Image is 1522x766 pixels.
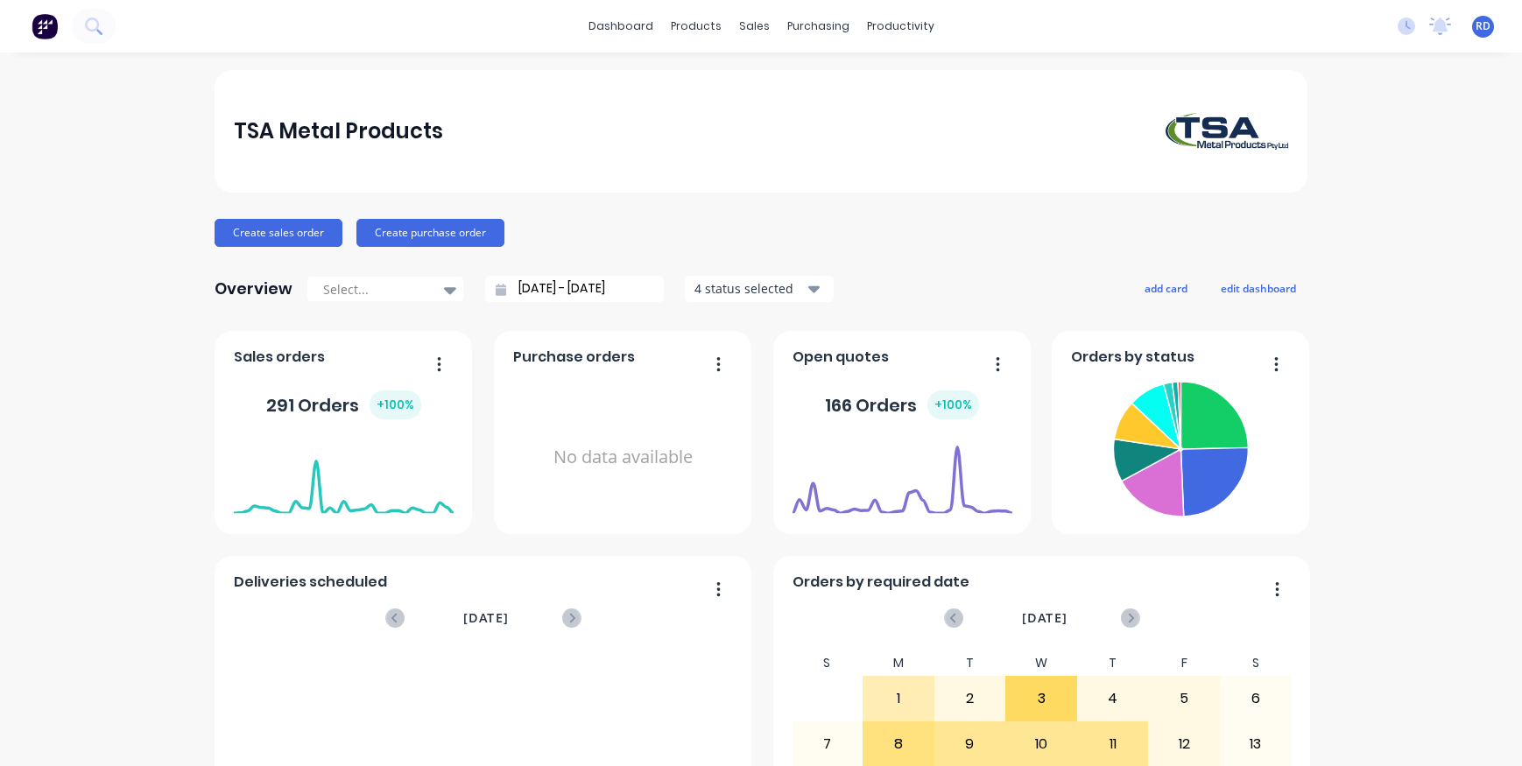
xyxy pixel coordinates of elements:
div: 12 [1149,722,1219,766]
span: [DATE] [463,608,509,628]
img: TSA Metal Products [1166,113,1288,150]
div: T [934,650,1006,676]
div: 166 Orders [825,390,979,419]
div: + 100 % [927,390,979,419]
div: 5 [1149,677,1219,720]
span: Open quotes [793,347,889,368]
div: F [1148,650,1220,676]
span: Purchase orders [513,347,635,368]
div: + 100 % [370,390,421,419]
div: 13 [1221,722,1291,766]
span: [DATE] [1022,608,1068,628]
div: purchasing [779,13,858,39]
div: 9 [935,722,1005,766]
div: sales [730,13,779,39]
div: S [792,650,863,676]
div: 11 [1078,722,1148,766]
div: productivity [858,13,943,39]
div: Overview [215,271,292,306]
div: No data available [513,375,733,540]
div: M [863,650,934,676]
span: RD [1476,18,1490,34]
button: Create sales order [215,219,342,247]
div: T [1077,650,1149,676]
div: W [1005,650,1077,676]
button: edit dashboard [1209,277,1307,299]
button: add card [1133,277,1199,299]
div: TSA Metal Products [234,114,443,149]
div: 8 [863,722,934,766]
a: dashboard [580,13,662,39]
img: Factory [32,13,58,39]
div: products [662,13,730,39]
div: 3 [1006,677,1076,720]
div: 10 [1006,722,1076,766]
div: 4 [1078,677,1148,720]
span: Sales orders [234,347,325,368]
div: S [1220,650,1292,676]
button: Create purchase order [356,219,504,247]
span: Orders by status [1071,347,1194,368]
button: 4 status selected [685,276,834,302]
div: 1 [863,677,934,720]
div: 6 [1221,677,1291,720]
div: 2 [935,677,1005,720]
div: 7 [793,722,863,766]
div: 291 Orders [266,390,421,419]
span: Deliveries scheduled [234,572,387,593]
div: 4 status selected [694,279,805,298]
